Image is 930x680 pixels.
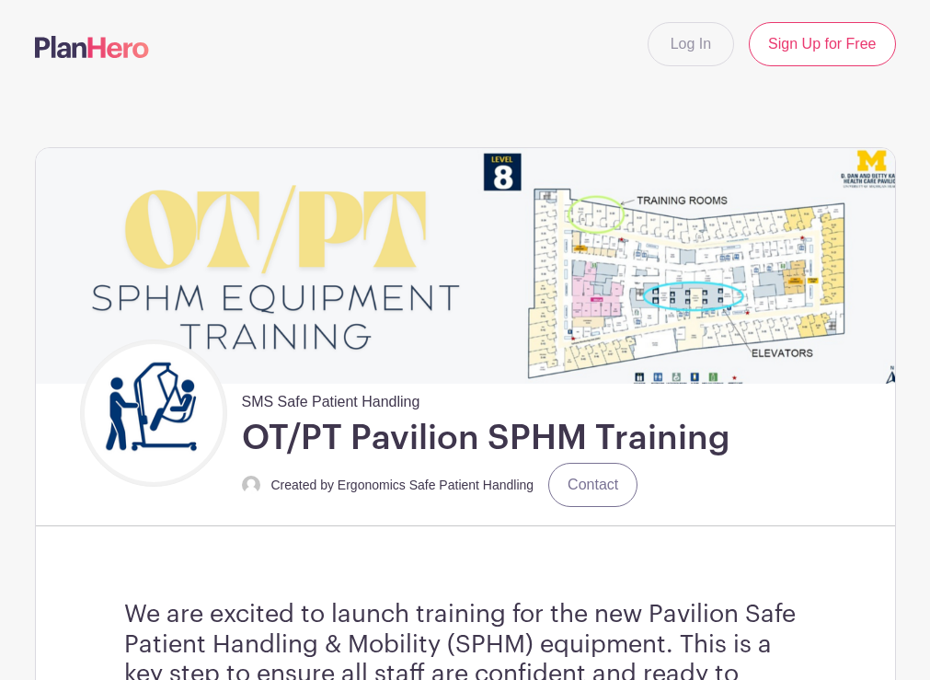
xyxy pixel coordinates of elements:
h1: OT/PT Pavilion SPHM Training [242,417,730,459]
a: Sign Up for Free [749,22,895,66]
a: Contact [548,463,637,507]
span: SMS Safe Patient Handling [242,384,420,413]
small: Created by Ergonomics Safe Patient Handling [271,478,534,492]
img: default-ce2991bfa6775e67f084385cd625a349d9dcbb7a52a09fb2fda1e96e2d18dcdb.png [242,476,260,494]
img: logo-507f7623f17ff9eddc593b1ce0a138ce2505c220e1c5a4e2b4648c50719b7d32.svg [35,36,149,58]
img: event_banner_9671.png [36,148,895,384]
img: Untitled%20design.png [85,344,223,482]
a: Log In [648,22,734,66]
